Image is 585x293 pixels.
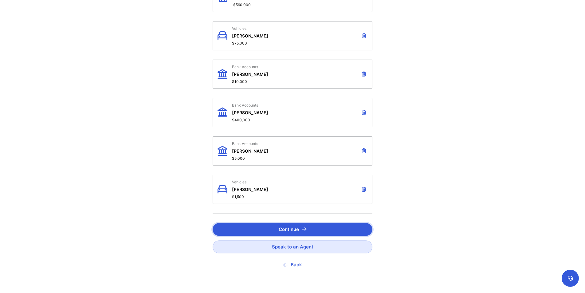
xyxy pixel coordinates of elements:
span: [PERSON_NAME] [232,187,268,192]
span: [PERSON_NAME] [232,33,268,38]
button: Back [213,258,372,272]
span: Vehicles [232,180,268,184]
span: [PERSON_NAME] [232,110,268,115]
span: $75,000 [232,41,268,45]
span: Bank Accounts [232,64,268,69]
span: Bank Accounts [232,141,268,146]
span: $10,000 [232,79,268,84]
span: $560,000 [233,2,269,7]
span: $5,000 [232,156,268,161]
a: Speak to an Agent [213,240,372,253]
button: Continue [213,223,372,236]
span: [PERSON_NAME] [232,148,268,154]
span: Vehicles [232,26,268,31]
span: [PERSON_NAME] [232,72,268,77]
span: $1,500 [232,194,268,199]
span: Bank Accounts [232,103,268,107]
span: $400,000 [232,118,268,122]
